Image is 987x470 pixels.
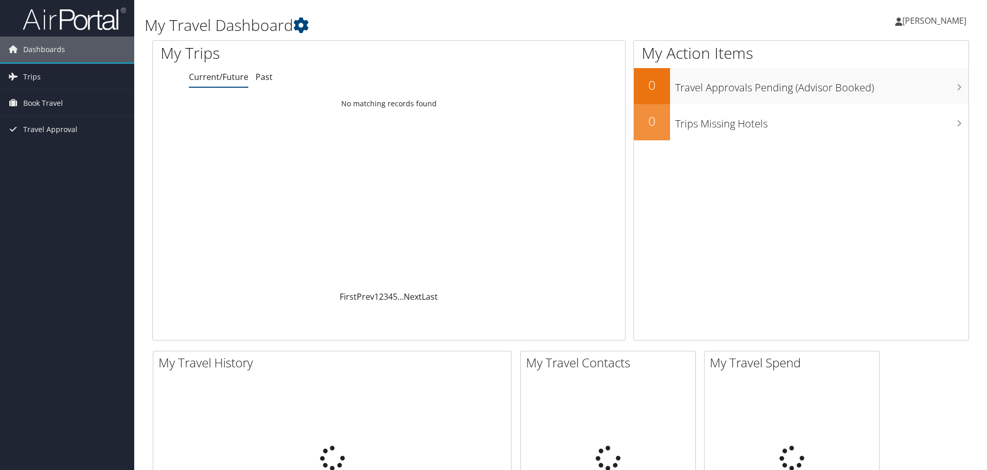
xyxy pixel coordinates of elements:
a: 2 [379,291,384,302]
h2: 0 [634,112,670,130]
span: Book Travel [23,90,63,116]
h2: My Travel History [158,354,511,371]
h3: Travel Approvals Pending (Advisor Booked) [675,75,968,95]
a: Past [256,71,273,83]
span: Travel Approval [23,117,77,142]
a: 0Travel Approvals Pending (Advisor Booked) [634,68,968,104]
h2: My Travel Spend [710,354,879,371]
span: … [397,291,404,302]
a: 0Trips Missing Hotels [634,104,968,140]
a: Current/Future [189,71,248,83]
td: No matching records found [153,94,625,113]
h1: My Travel Dashboard [145,14,699,36]
h1: My Action Items [634,42,968,64]
a: Prev [357,291,374,302]
a: 1 [374,291,379,302]
h2: My Travel Contacts [526,354,695,371]
h2: 0 [634,76,670,94]
a: 5 [393,291,397,302]
h1: My Trips [161,42,421,64]
a: 3 [384,291,388,302]
a: [PERSON_NAME] [895,5,977,36]
a: Last [422,291,438,302]
span: [PERSON_NAME] [902,15,966,26]
a: Next [404,291,422,302]
img: airportal-logo.png [23,7,126,31]
a: First [340,291,357,302]
h3: Trips Missing Hotels [675,111,968,131]
span: Trips [23,64,41,90]
span: Dashboards [23,37,65,62]
a: 4 [388,291,393,302]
